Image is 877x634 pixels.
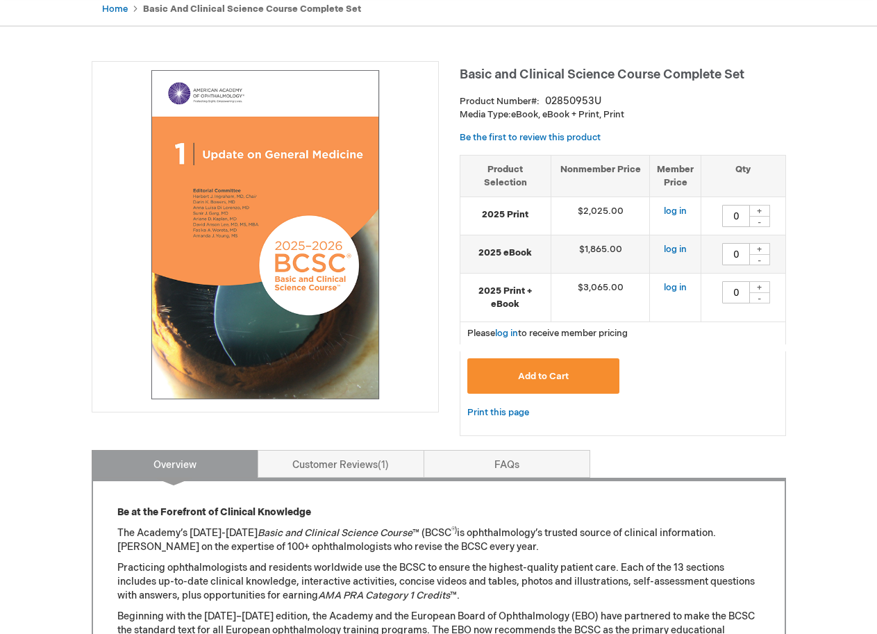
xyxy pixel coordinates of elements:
[749,216,770,227] div: -
[545,94,601,108] div: 02850953U
[460,67,744,82] span: Basic and Clinical Science Course Complete Set
[551,235,650,274] td: $1,865.00
[258,450,424,478] a: Customer Reviews1
[460,109,511,120] strong: Media Type:
[99,69,431,401] img: Basic and Clinical Science Course Complete Set
[749,205,770,217] div: +
[117,506,311,518] strong: Be at the Forefront of Clinical Knowledge
[664,206,687,217] a: log in
[117,526,760,554] p: The Academy’s [DATE]-[DATE] ™ (BCSC is ophthalmology’s trusted source of clinical information. [P...
[551,155,650,197] th: Nonmember Price
[722,205,750,227] input: Qty
[378,459,389,471] span: 1
[749,254,770,265] div: -
[143,3,361,15] strong: Basic and Clinical Science Course Complete Set
[467,208,544,222] strong: 2025 Print
[722,243,750,265] input: Qty
[495,328,518,339] a: log in
[92,450,258,478] a: Overview
[460,96,540,107] strong: Product Number
[650,155,701,197] th: Member Price
[749,281,770,293] div: +
[424,450,590,478] a: FAQs
[467,247,544,260] strong: 2025 eBook
[460,108,786,122] p: eBook, eBook + Print, Print
[749,243,770,255] div: +
[664,282,687,293] a: log in
[460,132,601,143] a: Be the first to review this product
[117,561,760,603] p: Practicing ophthalmologists and residents worldwide use the BCSC to ensure the highest-quality pa...
[102,3,128,15] a: Home
[518,371,569,382] span: Add to Cart
[467,358,620,394] button: Add to Cart
[722,281,750,303] input: Qty
[460,155,551,197] th: Product Selection
[467,328,628,339] span: Please to receive member pricing
[318,590,450,601] em: AMA PRA Category 1 Credits
[258,527,412,539] em: Basic and Clinical Science Course
[467,404,529,422] a: Print this page
[467,285,544,310] strong: 2025 Print + eBook
[551,274,650,322] td: $3,065.00
[551,197,650,235] td: $2,025.00
[451,526,457,535] sup: ®)
[664,244,687,255] a: log in
[749,292,770,303] div: -
[701,155,785,197] th: Qty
